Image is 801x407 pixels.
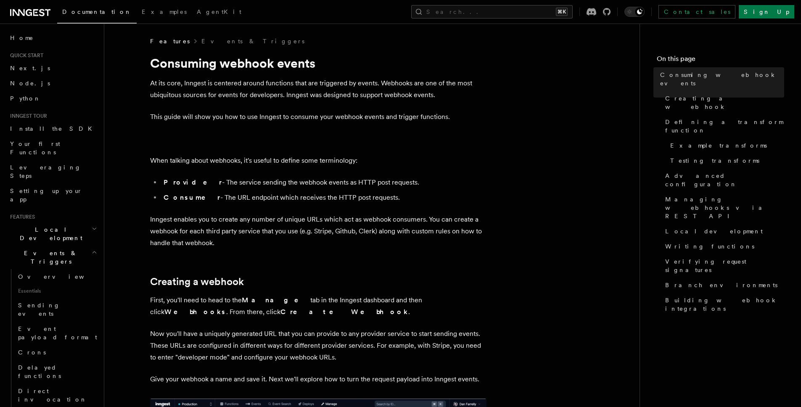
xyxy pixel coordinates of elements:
span: Documentation [62,8,132,15]
span: AgentKit [197,8,241,15]
strong: Webhooks [164,308,226,316]
h1: Consuming webhook events [150,55,486,71]
p: At its core, Inngest is centered around functions that are triggered by events. Webhooks are one ... [150,77,486,101]
span: Defining a transform function [665,118,784,135]
strong: Manage [242,296,310,304]
a: Delayed functions [15,360,99,383]
span: Direct invocation [18,388,87,403]
span: Python [10,95,41,102]
span: Consuming webhook events [660,71,784,87]
a: Node.js [7,76,99,91]
a: Python [7,91,99,106]
a: AgentKit [192,3,246,23]
a: Sending events [15,298,99,321]
strong: Consumer [164,193,220,201]
a: Install the SDK [7,121,99,136]
p: This guide will show you how to use Inngest to consume your webhook events and trigger functions. [150,111,486,123]
span: Next.js [10,65,50,71]
a: Events & Triggers [201,37,304,45]
span: Examples [142,8,187,15]
a: Next.js [7,61,99,76]
button: Toggle dark mode [624,7,645,17]
span: Local Development [7,225,92,242]
a: Direct invocation [15,383,99,407]
span: Setting up your app [10,188,82,203]
button: Events & Triggers [7,246,99,269]
span: Quick start [7,52,43,59]
span: Crons [18,349,46,356]
span: Testing transforms [670,156,759,165]
p: Inngest enables you to create any number of unique URLs which act as webhook consumers. You can c... [150,214,486,249]
span: Branch environments [665,281,777,289]
a: Documentation [57,3,137,24]
a: Testing transforms [667,153,784,168]
span: Install the SDK [10,125,97,132]
span: Building webhook integrations [665,296,784,313]
span: Creating a webhook [665,94,784,111]
span: Features [7,214,35,220]
span: Delayed functions [18,364,61,379]
a: Event payload format [15,321,99,345]
a: Example transforms [667,138,784,153]
span: Inngest tour [7,113,47,119]
span: Advanced configuration [665,172,784,188]
a: Advanced configuration [662,168,784,192]
span: Events & Triggers [7,249,92,266]
a: Your first Functions [7,136,99,160]
a: Leveraging Steps [7,160,99,183]
li: - The URL endpoint which receives the HTTP post requests. [161,192,486,203]
a: Branch environments [662,277,784,293]
span: Essentials [15,284,99,298]
a: Examples [137,3,192,23]
span: Features [150,37,190,45]
a: Creating a webhook [662,91,784,114]
button: Local Development [7,222,99,246]
a: Sign Up [739,5,794,18]
h4: On this page [657,54,784,67]
li: - The service sending the webhook events as HTTP post requests. [161,177,486,188]
span: Home [10,34,34,42]
span: Writing functions [665,242,754,251]
p: When talking about webhooks, it's useful to define some terminology: [150,155,486,166]
a: Home [7,30,99,45]
span: Sending events [18,302,60,317]
a: Defining a transform function [662,114,784,138]
a: Writing functions [662,239,784,254]
a: Verifying request signatures [662,254,784,277]
span: Verifying request signatures [665,257,784,274]
span: Leveraging Steps [10,164,81,179]
a: Managing webhooks via REST API [662,192,784,224]
a: Building webhook integrations [662,293,784,316]
strong: Create Webhook [280,308,408,316]
a: Setting up your app [7,183,99,207]
span: Local development [665,227,763,235]
p: First, you'll need to head to the tab in the Inngest dashboard and then click . From there, click . [150,294,486,318]
span: Managing webhooks via REST API [665,195,784,220]
strong: Provider [164,178,222,186]
p: Now you'll have a uniquely generated URL that you can provide to any provider service to start se... [150,328,486,363]
span: Your first Functions [10,140,60,156]
button: Search...⌘K [411,5,573,18]
span: Overview [18,273,105,280]
span: Node.js [10,80,50,87]
a: Contact sales [658,5,735,18]
a: Crons [15,345,99,360]
a: Consuming webhook events [657,67,784,91]
kbd: ⌘K [556,8,568,16]
a: Creating a webhook [150,276,244,288]
span: Example transforms [670,141,767,150]
a: Local development [662,224,784,239]
p: Give your webhook a name and save it. Next we'll explore how to turn the request payload into Inn... [150,373,486,385]
a: Overview [15,269,99,284]
span: Event payload format [18,325,97,341]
